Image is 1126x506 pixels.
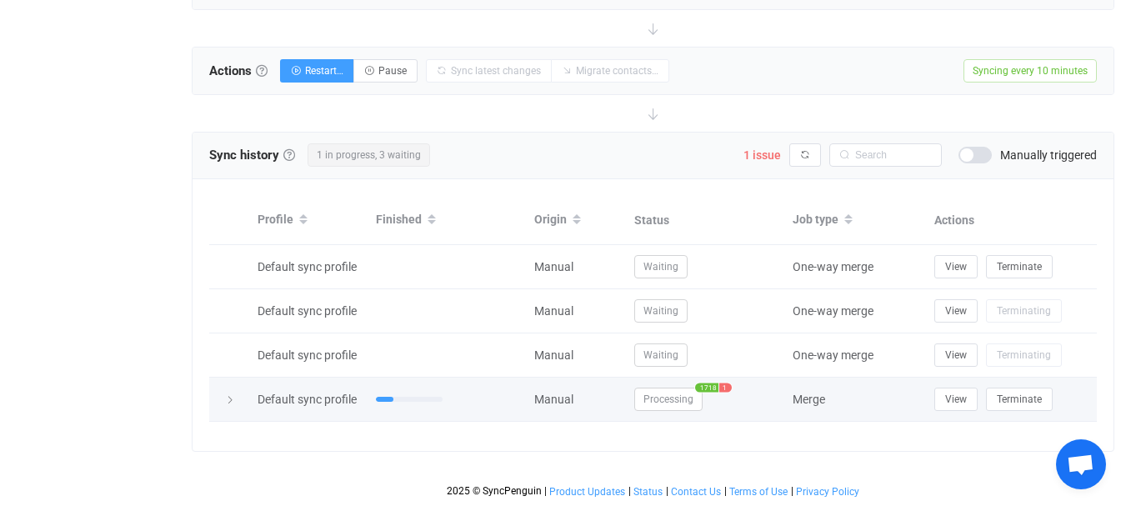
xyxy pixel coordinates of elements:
[791,485,793,497] span: |
[934,259,978,273] a: View
[526,206,626,234] div: Origin
[544,485,547,497] span: |
[526,302,626,321] div: Manual
[793,260,873,273] span: One-way merge
[308,143,430,167] span: 1 in progress, 3 waiting
[634,299,688,323] span: Waiting
[258,260,357,273] span: Default sync profile
[426,59,552,83] button: Sync latest changes
[353,59,418,83] button: Pause
[378,65,407,77] span: Pause
[634,343,688,367] span: Waiting
[695,383,718,393] span: 1718
[548,486,626,498] a: Product Updates
[934,348,978,361] a: View
[305,65,343,77] span: Restart…
[934,303,978,317] a: View
[576,65,658,77] span: Migrate contacts…
[368,206,526,234] div: Finished
[1056,439,1106,489] div: Open chat
[1000,149,1097,161] span: Manually triggered
[945,305,967,317] span: View
[551,59,669,83] button: Migrate contacts…
[447,485,542,497] span: 2025 © SyncPenguin
[934,299,978,323] button: View
[793,393,825,406] span: Merge
[829,143,942,167] input: Search
[997,261,1042,273] span: Terminate
[258,393,357,406] span: Default sync profile
[963,59,1097,83] span: Syncing every 10 minutes
[451,65,541,77] span: Sync latest changes
[249,206,368,234] div: Profile
[784,206,926,234] div: Job type
[724,485,727,497] span: |
[628,485,631,497] span: |
[666,485,668,497] span: |
[526,346,626,365] div: Manual
[793,304,873,318] span: One-way merge
[670,486,722,498] a: Contact Us
[209,58,268,83] span: Actions
[209,148,279,163] span: Sync history
[945,349,967,361] span: View
[633,486,663,498] span: Status
[729,486,788,498] span: Terms of Use
[280,59,354,83] button: Restart…
[634,388,703,411] span: Processing
[743,148,781,162] span: 1 issue
[626,211,784,230] div: Status
[934,255,978,278] button: View
[728,486,788,498] a: Terms of Use
[633,486,663,498] a: Status
[258,348,357,362] span: Default sync profile
[796,486,859,498] span: Privacy Policy
[986,388,1053,411] button: Terminate
[986,343,1062,367] button: Terminating
[934,392,978,405] a: View
[986,299,1062,323] button: Terminating
[997,305,1051,317] span: Terminating
[986,255,1053,278] button: Terminate
[549,486,625,498] span: Product Updates
[526,258,626,277] div: Manual
[719,383,732,393] span: 1
[945,393,967,405] span: View
[934,343,978,367] button: View
[997,393,1042,405] span: Terminate
[934,388,978,411] button: View
[997,349,1051,361] span: Terminating
[258,304,357,318] span: Default sync profile
[795,486,860,498] a: Privacy Policy
[671,486,721,498] span: Contact Us
[945,261,967,273] span: View
[926,211,1097,230] div: Actions
[793,348,873,362] span: One-way merge
[634,255,688,278] span: Waiting
[526,390,626,409] div: Manual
